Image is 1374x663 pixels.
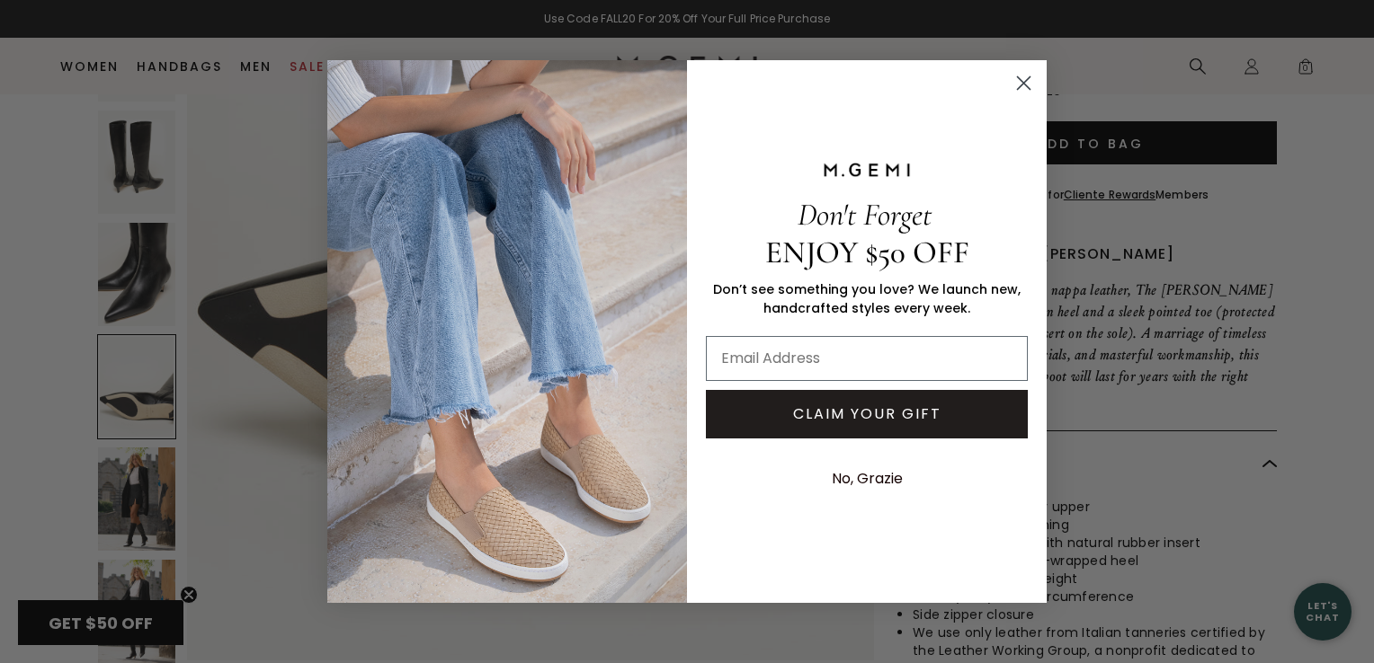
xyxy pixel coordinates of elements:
span: Don’t see something you love? We launch new, handcrafted styles every week. [713,280,1021,317]
span: Don't Forget [798,196,932,234]
input: Email Address [706,336,1028,381]
span: ENJOY $50 OFF [765,234,969,271]
img: M.Gemi [327,60,687,603]
button: Close dialog [1008,67,1039,99]
button: CLAIM YOUR GIFT [706,390,1028,438]
button: No, Grazie [823,456,912,501]
img: M.GEMI [822,162,912,178]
